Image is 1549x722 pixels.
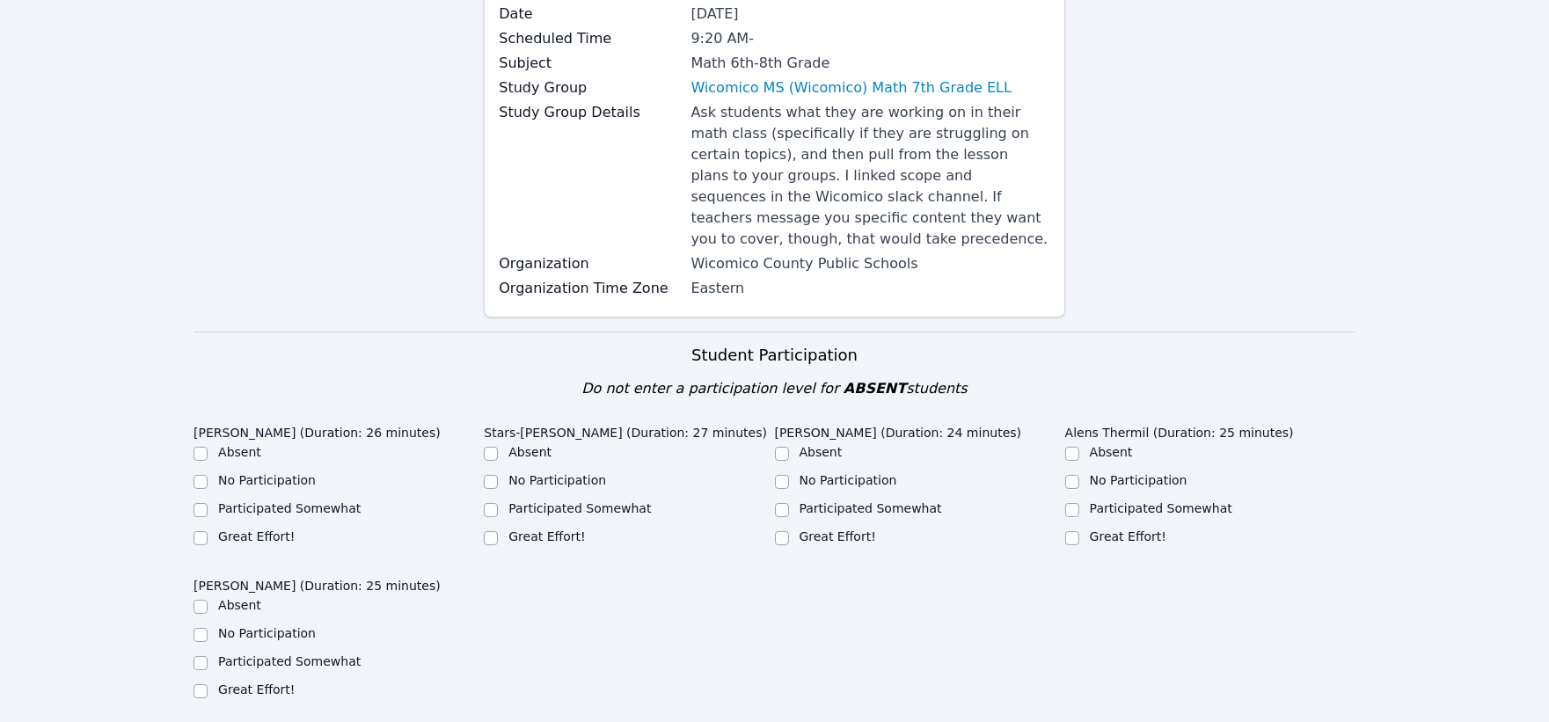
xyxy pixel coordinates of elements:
[1090,529,1166,543] label: Great Effort!
[800,473,897,487] label: No Participation
[194,378,1355,399] div: Do not enter a participation level for students
[499,102,680,123] label: Study Group Details
[690,253,1049,274] div: Wicomico County Public Schools
[218,654,361,668] label: Participated Somewhat
[218,682,295,696] label: Great Effort!
[1090,473,1187,487] label: No Participation
[1090,501,1232,515] label: Participated Somewhat
[218,473,316,487] label: No Participation
[508,445,552,459] label: Absent
[218,529,295,543] label: Great Effort!
[194,343,1355,368] h3: Student Participation
[218,598,261,612] label: Absent
[218,501,361,515] label: Participated Somewhat
[508,473,606,487] label: No Participation
[690,77,1012,98] a: Wicomico MS (Wicomico) Math 7th Grade ELL
[690,102,1049,250] div: Ask students what they are working on in their math class (specifically if they are struggling on...
[1065,417,1294,443] legend: Alens Thermil (Duration: 25 minutes)
[800,501,942,515] label: Participated Somewhat
[499,278,680,299] label: Organization Time Zone
[194,417,441,443] legend: [PERSON_NAME] (Duration: 26 minutes)
[194,570,441,596] legend: [PERSON_NAME] (Duration: 25 minutes)
[690,53,1049,74] div: Math 6th-8th Grade
[499,4,680,25] label: Date
[218,626,316,640] label: No Participation
[508,529,585,543] label: Great Effort!
[218,445,261,459] label: Absent
[690,28,1049,49] div: 9:20 AM -
[800,529,876,543] label: Great Effort!
[800,445,843,459] label: Absent
[690,4,1049,25] div: [DATE]
[499,28,680,49] label: Scheduled Time
[484,417,767,443] legend: Stars-[PERSON_NAME] (Duration: 27 minutes)
[1090,445,1133,459] label: Absent
[508,501,651,515] label: Participated Somewhat
[690,278,1049,299] div: Eastern
[499,253,680,274] label: Organization
[775,417,1022,443] legend: [PERSON_NAME] (Duration: 24 minutes)
[499,53,680,74] label: Subject
[844,380,906,397] span: ABSENT
[499,77,680,98] label: Study Group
